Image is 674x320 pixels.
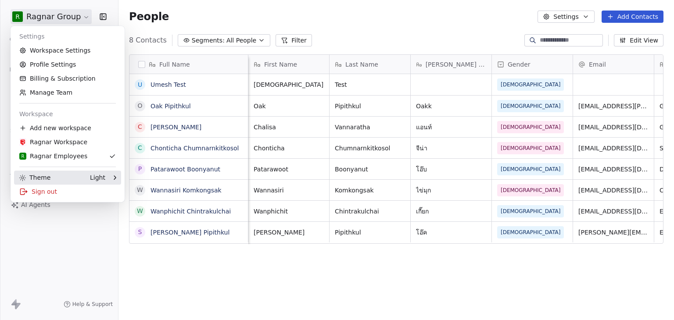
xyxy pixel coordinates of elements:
div: Light [90,173,105,182]
a: Billing & Subscription [14,71,121,85]
div: Theme [19,173,50,182]
a: Manage Team [14,85,121,100]
a: Profile Settings [14,57,121,71]
div: Add new workspace [14,121,121,135]
div: Settings [14,29,121,43]
img: ragnar-web_clip_256x256.png [19,139,26,146]
span: R [22,153,25,160]
div: Sign out [14,185,121,199]
div: Workspace [14,107,121,121]
a: Workspace Settings [14,43,121,57]
div: Ragnar Workspace [19,138,87,146]
div: Ragnar Employees [19,152,87,160]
